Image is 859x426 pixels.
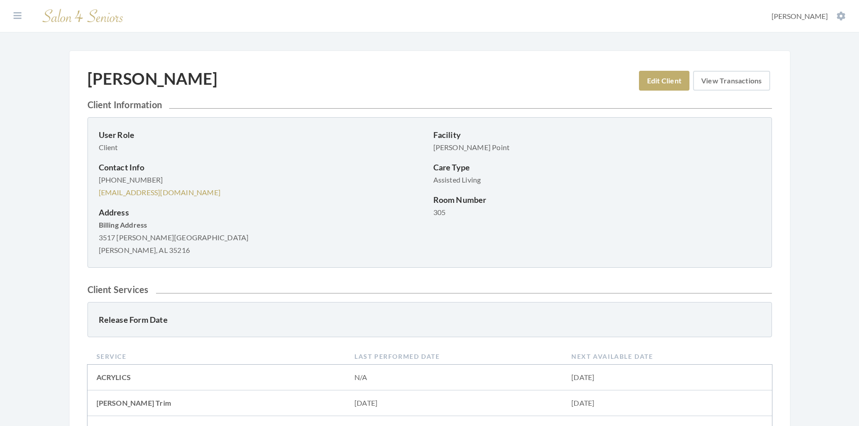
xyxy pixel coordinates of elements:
[99,188,221,197] a: [EMAIL_ADDRESS][DOMAIN_NAME]
[345,348,562,365] th: Last Performed Date
[99,219,426,257] p: 3517 [PERSON_NAME][GEOGRAPHIC_DATA] [PERSON_NAME], AL 35216
[38,5,128,27] img: Salon 4 Seniors
[345,365,562,390] td: N/A
[99,206,426,219] p: Address
[99,141,426,154] p: Client
[345,390,562,416] td: [DATE]
[562,390,772,416] td: [DATE]
[562,365,772,390] td: [DATE]
[87,69,218,88] h1: [PERSON_NAME]
[99,313,426,326] p: Release Form Date
[87,365,346,390] td: ACRYLICS
[433,161,761,174] p: Care Type
[772,12,828,20] span: [PERSON_NAME]
[562,348,772,365] th: Next Available Date
[433,193,761,206] p: Room Number
[99,128,426,141] p: User Role
[99,220,147,229] strong: Billing Address
[433,128,761,141] p: Facility
[87,348,346,365] th: Service
[433,206,761,219] p: 305
[693,71,770,91] a: View Transactions
[433,174,761,186] p: Assisted Living
[87,99,772,110] h2: Client Information
[433,141,761,154] p: [PERSON_NAME] Point
[99,175,163,184] span: [PHONE_NUMBER]
[639,71,689,91] a: Edit Client
[87,390,346,416] td: [PERSON_NAME] Trim
[769,11,848,21] button: [PERSON_NAME]
[99,161,426,174] p: Contact Info
[87,284,772,295] h2: Client Services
